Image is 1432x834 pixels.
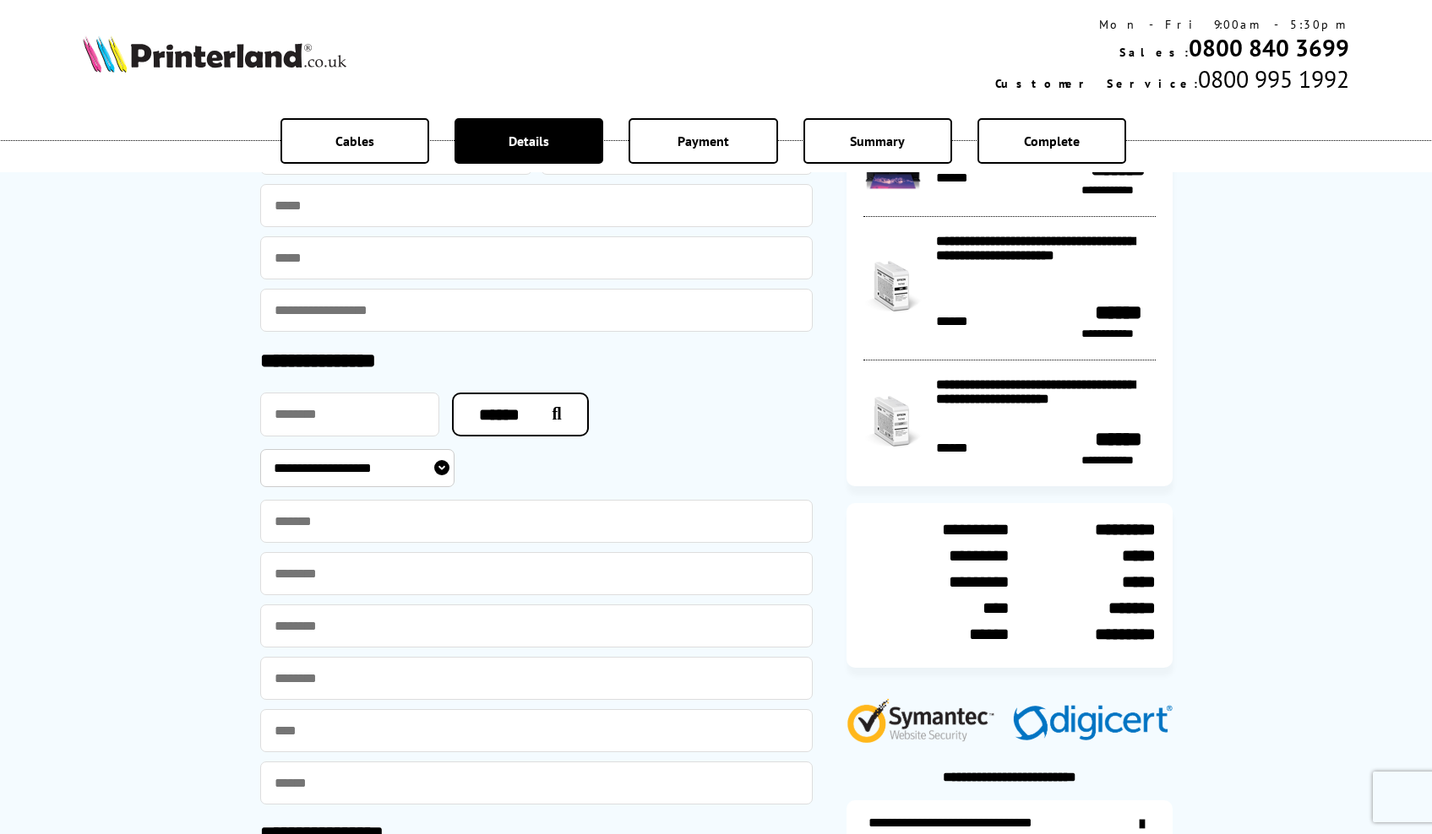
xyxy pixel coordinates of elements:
[678,133,729,149] span: Payment
[509,133,549,149] span: Details
[1198,63,1349,95] span: 0800 995 1992
[1024,133,1080,149] span: Complete
[1119,45,1189,60] span: Sales:
[335,133,374,149] span: Cables
[83,35,346,73] img: Printerland Logo
[995,76,1198,91] span: Customer Service:
[1189,32,1349,63] a: 0800 840 3699
[995,17,1349,32] div: Mon - Fri 9:00am - 5:30pm
[850,133,905,149] span: Summary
